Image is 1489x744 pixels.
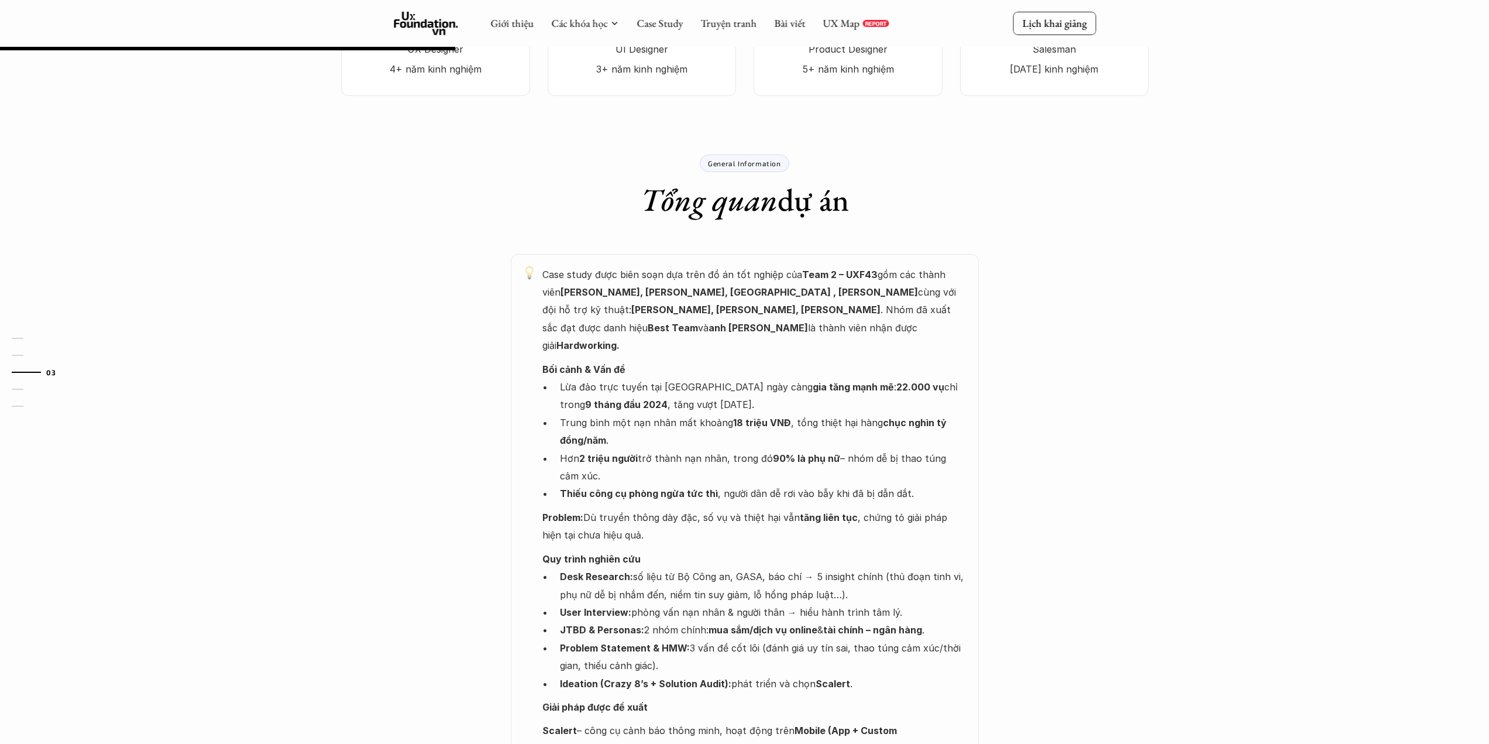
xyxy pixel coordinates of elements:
[648,322,698,334] strong: Best Team
[353,60,518,78] p: 4+ năm kinh nghiệm
[560,485,967,502] p: , người dân dễ rơi vào bẫy khi đã bị dẫn dắt.
[823,624,922,636] strong: tài chính – ngân hàng
[560,606,631,618] strong: User Interview:
[560,488,718,499] strong: Thiếu công cụ phòng ngừa tức thì
[556,340,620,351] strong: Hardworking.
[708,159,780,167] p: General Information
[560,286,918,298] strong: [PERSON_NAME], [PERSON_NAME], [GEOGRAPHIC_DATA] , [PERSON_NAME]
[560,571,633,582] strong: Desk Research:
[560,378,967,414] p: Lừa đảo trực tuyến tại [GEOGRAPHIC_DATA] ngày càng : chỉ trong , tăng vượt [DATE].
[896,381,944,393] strong: 22.000 vụ
[542,553,641,565] strong: Quy trình nghiên cứu
[1022,16,1086,30] p: Lịch khai giảng
[637,16,683,30] a: Case Study
[560,450,967,485] p: Hơn trở thành nạn nhân, trong đó – nhóm dễ bị thao túng cảm xúc.
[700,16,756,30] a: Truyện tranh
[542,701,648,713] strong: Giải pháp được đề xuất
[823,16,859,30] a: UX Map
[560,604,967,621] p: phỏng vấn nạn nhân & người thân → hiểu hành trình tâm lý.
[560,621,967,639] p: 2 nhóm chính: & .
[1013,12,1096,35] a: Lịch khai giảng
[551,16,607,30] a: Các khóa học
[542,509,967,544] p: Dù truyền thông dày đặc, số vụ và thiệt hại vẫn , chứng tỏ giải pháp hiện tại chưa hiệu quả.
[585,399,668,410] strong: 9 tháng đầu 2024
[490,16,534,30] a: Giới thiệu
[46,368,56,376] strong: 03
[862,20,889,27] a: REPORT
[542,266,967,355] p: Case study được biên soạn dựa trên đồ án tốt nghiệp của gồm các thành viên cùng với đội hỗ trợ kỹ...
[773,452,840,464] strong: 90% là phụ nữ
[816,678,850,690] strong: Scalert
[641,181,849,219] h1: dự án
[865,20,886,27] p: REPORT
[12,365,67,379] a: 03
[800,512,858,523] strong: tăng liên tục
[542,512,583,523] strong: Problem:
[560,568,967,604] p: số liệu từ Bộ Công an, GASA, báo chí → 5 insight chính (thủ đoạn tinh vi, phụ nữ dễ bị nhắm đến, ...
[972,60,1137,78] p: [DATE] kinh nghiệm
[542,364,625,375] strong: Bối cảnh & Vấn đề
[559,60,724,78] p: 3+ năm kinh nghiệm
[765,60,931,78] p: 5+ năm kinh nghiệm
[560,624,644,636] strong: JTBD & Personas:
[631,304,881,316] strong: [PERSON_NAME], [PERSON_NAME], [PERSON_NAME]
[560,675,967,692] p: phát triển và chọn .
[579,452,638,464] strong: 2 triệu người
[802,269,878,280] strong: Team 2 – UXF43
[560,639,967,675] p: 3 vấn đề cốt lõi (đánh giá uy tín sai, thao túng cảm xúc/thời gian, thiếu cảnh giác).
[709,322,808,334] strong: anh [PERSON_NAME]
[709,624,817,636] strong: mua sắm/dịch vụ online
[560,678,731,690] strong: Ideation (Crazy 8’s + Solution Audit):
[813,381,894,393] strong: gia tăng mạnh mẽ
[733,417,791,428] strong: 18 triệu VNĐ
[641,179,778,220] em: Tổng quan
[560,414,967,450] p: Trung bình một nạn nhân mất khoảng , tổng thiệt hại hàng .
[542,725,577,736] strong: Scalert
[774,16,805,30] a: Bài viết
[560,642,690,654] strong: Problem Statement & HMW:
